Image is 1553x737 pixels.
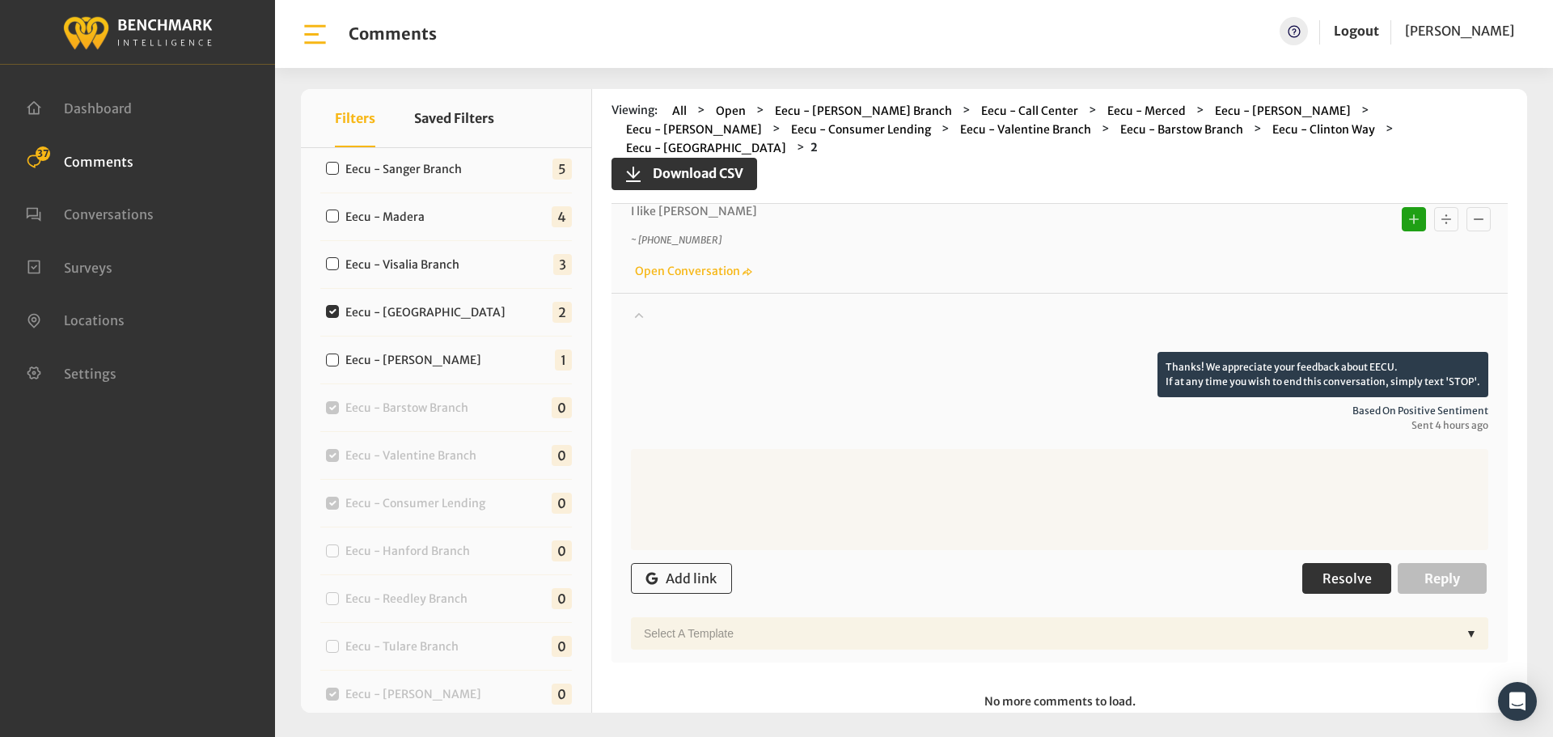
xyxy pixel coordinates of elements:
[621,121,767,139] button: Eecu - [PERSON_NAME]
[643,163,743,183] span: Download CSV
[1157,352,1488,397] p: Thanks! We appreciate your feedback about EECU. If at any time you wish to end this conversation,...
[555,349,572,371] span: 1
[1459,617,1483,650] div: ▼
[340,352,494,369] label: Eecu - [PERSON_NAME]
[326,210,339,222] input: Eecu - Madera
[552,159,572,180] span: 5
[611,102,658,121] span: Viewing:
[340,543,483,560] label: Eecu - Hanford Branch
[26,258,112,274] a: Surveys
[26,205,154,221] a: Conversations
[1405,17,1514,45] a: [PERSON_NAME]
[1398,203,1495,235] div: Basic example
[349,24,437,44] h1: Comments
[340,591,480,608] label: Eecu - Reedley Branch
[636,617,1459,650] div: Select a Template
[810,140,818,155] strong: 2
[667,102,692,121] button: All
[340,638,472,655] label: Eecu - Tulare Branch
[340,400,481,417] label: Eecu - Barstow Branch
[631,203,1274,220] p: I like [PERSON_NAME]
[36,146,50,161] span: 37
[64,365,116,381] span: Settings
[611,682,1508,722] p: No more comments to load.
[552,588,572,609] span: 0
[326,305,339,318] input: Eecu - [GEOGRAPHIC_DATA]
[26,311,125,327] a: Locations
[770,102,957,121] button: Eecu - [PERSON_NAME] Branch
[64,153,133,169] span: Comments
[62,12,213,52] img: benchmark
[1102,102,1191,121] button: Eecu - Merced
[1210,102,1356,121] button: Eecu - [PERSON_NAME]
[631,264,752,278] a: Open Conversation
[64,100,132,116] span: Dashboard
[340,209,438,226] label: Eecu - Madera
[621,139,791,158] button: Eecu - [GEOGRAPHIC_DATA]
[1405,23,1514,39] span: [PERSON_NAME]
[26,364,116,380] a: Settings
[335,89,375,147] button: Filters
[976,102,1083,121] button: Eecu - Call Center
[340,256,472,273] label: Eecu - Visalia Branch
[340,447,489,464] label: Eecu - Valentine Branch
[611,158,757,190] button: Download CSV
[631,234,721,246] i: ~ [PHONE_NUMBER]
[326,257,339,270] input: Eecu - Visalia Branch
[711,102,751,121] button: Open
[955,121,1096,139] button: Eecu - Valentine Branch
[552,636,572,657] span: 0
[631,563,732,594] button: Add link
[786,121,936,139] button: Eecu - Consumer Lending
[552,206,572,227] span: 4
[1267,121,1380,139] button: Eecu - Clinton Way
[1115,121,1248,139] button: Eecu - Barstow Branch
[1302,563,1391,594] button: Resolve
[414,89,494,147] button: Saved Filters
[552,302,572,323] span: 2
[1334,17,1379,45] a: Logout
[326,354,339,366] input: Eecu - [PERSON_NAME]
[552,540,572,561] span: 0
[64,206,154,222] span: Conversations
[340,161,475,178] label: Eecu - Sanger Branch
[26,152,133,168] a: Comments 37
[552,684,572,705] span: 0
[340,686,494,703] label: Eecu - [PERSON_NAME]
[340,304,518,321] label: Eecu - [GEOGRAPHIC_DATA]
[64,259,112,275] span: Surveys
[326,162,339,175] input: Eecu - Sanger Branch
[1322,570,1372,587] span: Resolve
[552,397,572,418] span: 0
[553,254,572,275] span: 3
[552,445,572,466] span: 0
[552,493,572,514] span: 0
[64,312,125,328] span: Locations
[631,418,1488,433] span: Sent 4 hours ago
[26,99,132,115] a: Dashboard
[1334,23,1379,39] a: Logout
[301,20,329,49] img: bar
[1498,682,1537,721] div: Open Intercom Messenger
[631,404,1488,418] span: Based on positive sentiment
[340,495,498,512] label: Eecu - Consumer Lending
